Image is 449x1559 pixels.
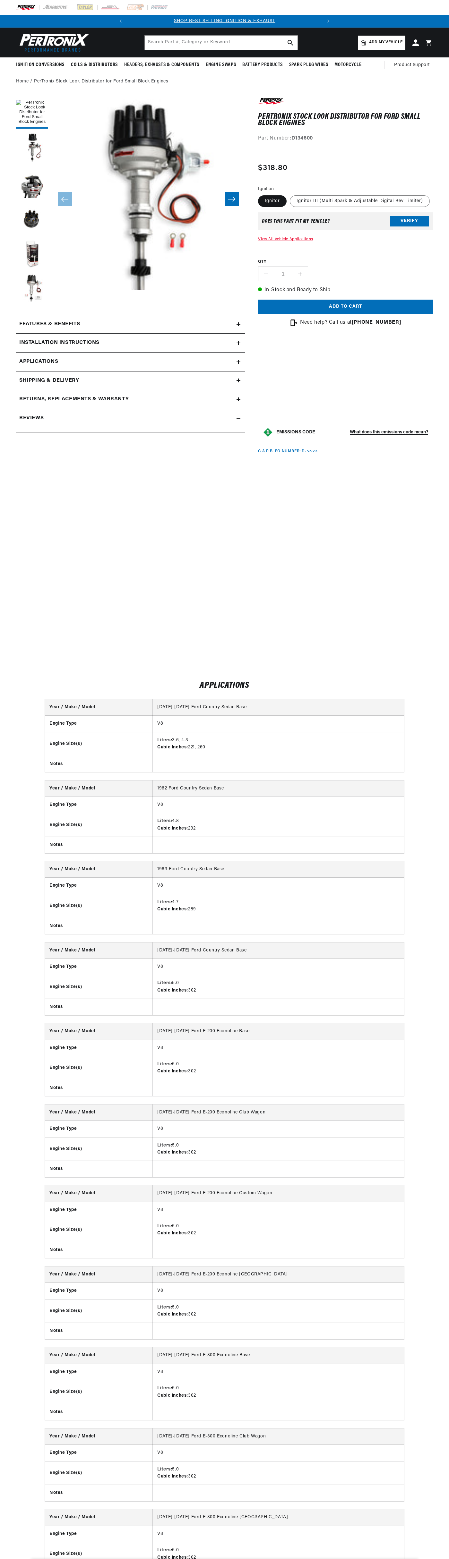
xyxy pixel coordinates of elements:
summary: Product Support [394,57,433,73]
label: Ignitor [258,195,287,207]
p: Need help? Call us at [300,319,401,327]
th: Engine Size(s) [45,1299,153,1323]
span: Spark Plug Wires [289,62,328,68]
h2: Features & Benefits [19,320,80,328]
span: Battery Products [242,62,283,68]
strong: Liters: [157,900,172,905]
img: Emissions code [263,427,273,438]
td: V8 [153,1121,404,1137]
td: V8 [153,716,404,732]
td: [DATE]-[DATE] Ford Country Sedan Base [153,942,404,959]
summary: Headers, Exhausts & Components [121,57,203,72]
summary: Battery Products [239,57,286,72]
strong: Cubic Inches: [157,1312,188,1317]
th: Engine Size(s) [45,894,153,918]
th: Engine Size(s) [45,732,153,756]
strong: Liters: [157,1062,172,1067]
div: Part Number: [258,134,433,143]
label: QTY [258,259,433,265]
th: Engine Type [45,1364,153,1380]
span: Add my vehicle [369,39,402,46]
th: Notes [45,918,153,934]
summary: Features & Benefits [16,315,245,334]
button: Load image 3 in gallery view [16,167,48,199]
strong: Cubic Inches: [157,826,188,831]
th: Engine Size(s) [45,1137,153,1161]
strong: Liters: [157,738,172,743]
td: V8 [153,1283,404,1299]
p: In-Stock and Ready to Ship [258,286,433,294]
button: search button [283,36,298,50]
td: 5.0 302 [153,1137,404,1161]
summary: Engine Swaps [203,57,239,72]
th: Year / Make / Model [45,699,153,716]
strong: Cubic Inches: [157,1474,188,1479]
img: Pertronix [16,31,90,54]
strong: Cubic Inches: [157,745,188,750]
th: Year / Make / Model [45,861,153,878]
strong: Liters: [157,1305,172,1310]
td: V8 [153,878,404,894]
strong: What does this emissions code mean? [350,430,428,435]
a: [PHONE_NUMBER] [352,320,401,325]
td: 3.6, 4.3 221, 260 [153,732,404,756]
button: Load image 2 in gallery view [16,132,48,164]
td: V8 [153,1202,404,1218]
th: Notes [45,756,153,772]
p: C.A.R.B. EO Number: D-57-23 [258,449,317,454]
strong: D134600 [291,136,313,141]
td: 5.0 302 [153,1380,404,1404]
td: V8 [153,797,404,813]
button: Load image 5 in gallery view [16,238,48,270]
td: V8 [153,1445,404,1461]
td: V8 [153,1364,404,1380]
th: Year / Make / Model [45,942,153,959]
span: Headers, Exhausts & Components [124,62,199,68]
button: Translation missing: en.sections.announcements.previous_announcement [114,15,127,28]
summary: Installation instructions [16,334,245,352]
td: [DATE]-[DATE] Ford E-300 Econoline Club Wagon [153,1428,404,1445]
strong: Liters: [157,819,172,823]
strong: Cubic Inches: [157,1150,188,1155]
h2: Shipping & Delivery [19,377,79,385]
td: V8 [153,1526,404,1542]
button: Slide left [58,192,72,206]
strong: Liters: [157,981,172,985]
strong: Cubic Inches: [157,1069,188,1074]
th: Engine Size(s) [45,1056,153,1080]
a: View All Vehicle Applications [258,237,313,241]
th: Year / Make / Model [45,1347,153,1364]
strong: Cubic Inches: [157,1393,188,1398]
strong: Cubic Inches: [157,988,188,993]
th: Engine Type [45,1445,153,1461]
th: Engine Type [45,797,153,813]
th: Year / Make / Model [45,1104,153,1121]
strong: Liters: [157,1224,172,1229]
div: 1 of 2 [127,18,322,25]
button: Slide right [225,192,239,206]
th: Notes [45,999,153,1015]
h1: PerTronix Stock Look Distributor for Ford Small Block Engines [258,114,433,127]
strong: EMISSIONS CODE [276,430,315,435]
td: [DATE]-[DATE] Ford E-200 Econoline Custom Wagon [153,1185,404,1202]
th: Year / Make / Model [45,1185,153,1202]
strong: Liters: [157,1386,172,1391]
td: 5.0 302 [153,1461,404,1485]
button: Translation missing: en.sections.announcements.next_announcement [322,15,335,28]
th: Engine Type [45,1526,153,1542]
td: [DATE]-[DATE] Ford E-200 Econoline [GEOGRAPHIC_DATA] [153,1266,404,1283]
a: Home [16,78,29,85]
th: Engine Type [45,1202,153,1218]
summary: Reviews [16,409,245,428]
summary: Returns, Replacements & Warranty [16,390,245,409]
a: Add my vehicle [358,36,405,50]
legend: Ignition [258,186,274,192]
td: [DATE]-[DATE] Ford E-200 Econoline Club Wagon [153,1104,404,1121]
td: [DATE]-[DATE] Ford E-200 Econoline Base [153,1023,404,1040]
button: Load image 4 in gallery view [16,202,48,234]
td: V8 [153,1040,404,1056]
th: Engine Type [45,959,153,975]
td: 4.7 289 [153,894,404,918]
th: Year / Make / Model [45,1428,153,1445]
td: 5.0 302 [153,975,404,999]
